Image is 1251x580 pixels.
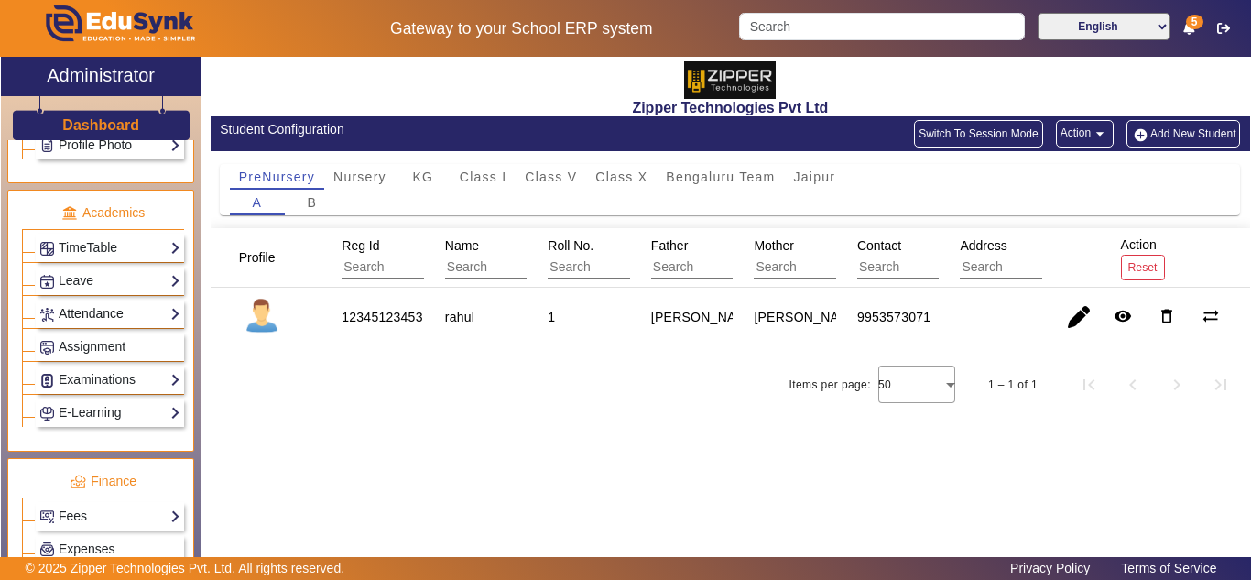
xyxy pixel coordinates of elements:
[960,238,1006,253] span: Address
[857,256,1021,279] input: Search
[651,308,759,326] div: [PERSON_NAME]
[851,229,1044,286] div: Contact
[26,559,345,578] p: © 2025 Zipper Technologies Pvt. Ltd. All rights reserved.
[739,13,1024,40] input: Search
[953,229,1147,286] div: Address
[239,250,276,265] span: Profile
[651,256,815,279] input: Search
[794,170,836,183] span: Jaipur
[1131,127,1150,143] img: add-new-student.png
[211,99,1250,116] h2: Zipper Technologies Pvt Ltd
[914,120,1043,148] button: Switch To Session Mode
[342,308,422,326] div: 12345123453
[40,542,54,556] img: Payroll.png
[1067,363,1111,407] button: First page
[70,474,86,490] img: finance.png
[445,238,479,253] span: Name
[595,170,647,183] span: Class X
[59,542,114,556] span: Expenses
[1186,15,1203,29] span: 5
[39,539,180,560] a: Expenses
[1158,307,1176,325] mat-icon: delete_outline
[335,229,528,286] div: Reg Id
[684,61,776,99] img: 36227e3f-cbf6-4043-b8fc-b5c5f2957d0a
[1115,228,1171,286] div: Action
[1001,556,1099,580] a: Privacy Policy
[39,336,180,357] a: Assignment
[22,472,184,491] p: Finance
[460,170,507,183] span: Class I
[747,229,941,286] div: Mother
[1126,120,1240,148] button: Add New Student
[1202,307,1220,325] mat-icon: sync_alt
[233,241,299,274] div: Profile
[1155,363,1199,407] button: Next page
[47,64,155,86] h2: Administrator
[666,170,775,183] span: Bengaluru Team
[59,339,125,354] span: Assignment
[857,238,901,253] span: Contact
[857,308,930,326] div: 9953573071
[239,170,315,183] span: PreNursery
[439,229,632,286] div: Name
[651,238,688,253] span: Father
[525,170,577,183] span: Class V
[1121,255,1165,279] button: Reset
[342,238,379,253] span: Reg Id
[548,238,593,253] span: Roll No.
[220,120,721,139] div: Student Configuration
[412,170,433,183] span: KG
[40,341,54,355] img: Assignments.png
[548,256,712,279] input: Search
[333,170,386,183] span: Nursery
[22,203,184,223] p: Academics
[1056,120,1114,148] button: Action
[754,238,794,253] span: Mother
[61,115,140,135] a: Dashboard
[754,308,862,326] div: [PERSON_NAME]
[1199,363,1243,407] button: Last page
[323,19,721,38] h5: Gateway to your School ERP system
[445,256,609,279] input: Search
[541,229,734,286] div: Roll No.
[548,308,555,326] div: 1
[645,229,838,286] div: Father
[1112,556,1225,580] a: Terms of Service
[1114,307,1132,325] mat-icon: remove_red_eye
[61,205,78,222] img: academic.png
[988,376,1038,394] div: 1 – 1 of 1
[62,116,139,134] h3: Dashboard
[445,310,474,324] staff-with-status: rahul
[754,256,918,279] input: Search
[960,256,1124,279] input: Search
[789,376,871,394] div: Items per page:
[1111,363,1155,407] button: Previous page
[252,196,262,209] span: A
[1091,125,1109,143] mat-icon: arrow_drop_down
[239,294,285,340] img: profile.png
[1,57,201,96] a: Administrator
[342,256,506,279] input: Search
[307,196,317,209] span: B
